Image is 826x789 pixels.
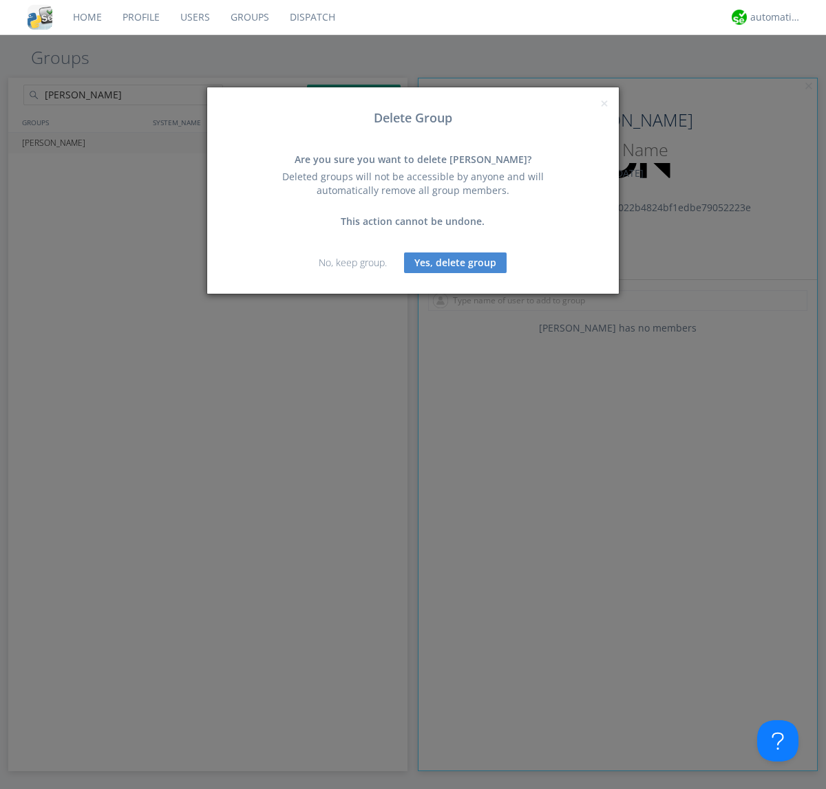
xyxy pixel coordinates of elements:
[265,170,561,197] div: Deleted groups will not be accessible by anyone and will automatically remove all group members.
[319,256,387,269] a: No, keep group.
[265,153,561,166] div: Are you sure you want to delete [PERSON_NAME]?
[600,94,608,113] span: ×
[265,215,561,228] div: This action cannot be undone.
[732,10,747,25] img: d2d01cd9b4174d08988066c6d424eccd
[750,10,802,24] div: automation+atlas
[404,252,507,273] button: Yes, delete group
[28,5,52,30] img: cddb5a64eb264b2086981ab96f4c1ba7
[218,111,608,125] h3: Delete Group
